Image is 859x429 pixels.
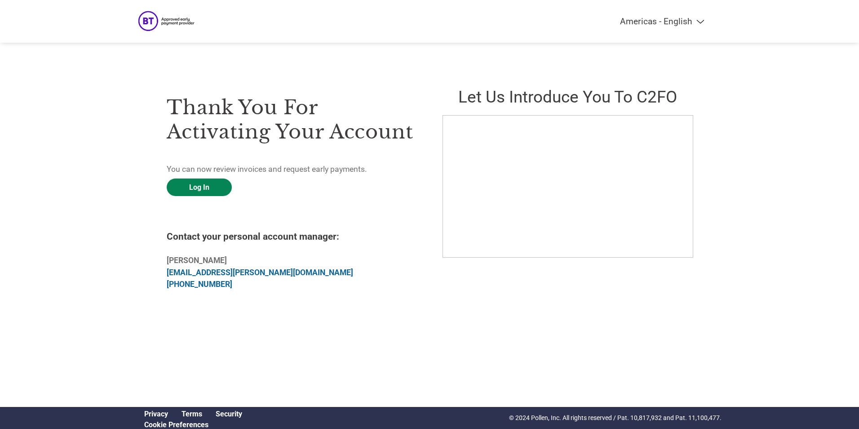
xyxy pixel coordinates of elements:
[182,410,202,418] a: Terms
[144,410,168,418] a: Privacy
[216,410,242,418] a: Security
[167,179,232,196] a: Log In
[167,231,416,242] h4: Contact your personal account manager:
[443,115,693,258] iframe: C2FO Introduction Video
[137,9,198,34] img: BT
[137,420,249,429] div: Open Cookie Preferences Modal
[443,87,692,107] h2: Let us introduce you to C2FO
[167,256,227,265] b: [PERSON_NAME]
[167,268,353,277] a: [EMAIL_ADDRESS][PERSON_NAME][DOMAIN_NAME]
[167,163,416,175] p: You can now review invoices and request early payments.
[167,280,232,289] a: [PHONE_NUMBER]
[167,95,416,144] h3: Thank you for activating your account
[509,413,722,423] p: © 2024 Pollen, Inc. All rights reserved / Pat. 10,817,932 and Pat. 11,100,477.
[144,420,208,429] a: Cookie Preferences, opens a dedicated popup modal window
